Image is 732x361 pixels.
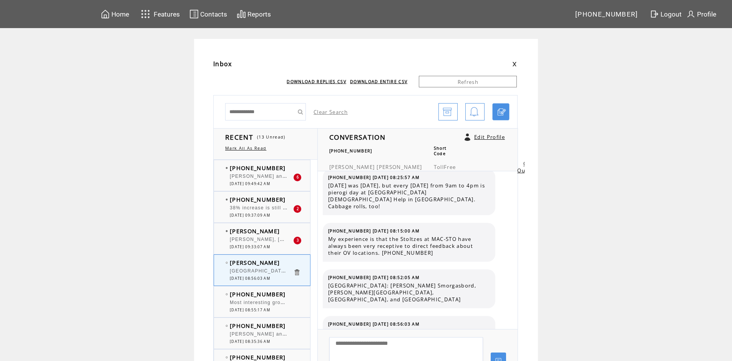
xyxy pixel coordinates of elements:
[225,132,253,142] span: RECENT
[287,79,346,84] a: DOWNLOAD REPLIES CSV
[328,321,420,327] span: [PHONE_NUMBER] [DATE] 08:56:03 AM
[328,275,420,280] span: [PHONE_NUMBER] [DATE] 08:52:05 AM
[492,103,510,120] a: Click to start a chat with mobile number by SMS
[314,109,348,115] a: Clear Search
[230,172,457,179] span: [PERSON_NAME] and [PERSON_NAME]. Speaking of RED (OVIBDC) I [PERSON_NAME].
[230,196,286,203] span: [PHONE_NUMBER]
[328,175,420,180] span: [PHONE_NUMBER] [DATE] 08:25:57 AM
[236,8,272,20] a: Reports
[329,148,372,154] span: [PHONE_NUMBER]
[230,235,334,242] span: [PERSON_NAME], [PERSON_NAME], etc
[226,230,228,232] img: bulletFull.png
[474,134,505,140] a: Edit Profile
[230,290,286,298] span: [PHONE_NUMBER]
[230,213,270,218] span: [DATE] 09:37:09 AM
[434,164,456,170] span: TollFree
[328,329,490,356] span: [GEOGRAPHIC_DATA]: Shady Maple Smorgasbord, [PERSON_NAME][GEOGRAPHIC_DATA], Dutch Apple Dinner Th...
[465,134,470,141] a: Click to edit user profile
[188,8,228,20] a: Contacts
[101,9,110,19] img: home.svg
[226,325,228,327] img: bulletEmpty.png
[470,104,479,121] img: bell.png
[225,145,266,151] a: Mark All As Read
[661,10,682,18] span: Logout
[230,276,270,281] span: [DATE] 08:56:03 AM
[230,181,270,186] span: [DATE] 09:49:42 AM
[230,339,270,344] span: [DATE] 08:35:36 AM
[230,266,722,274] span: [GEOGRAPHIC_DATA]: Shady Maple Smorgasbord, [PERSON_NAME][GEOGRAPHIC_DATA], Dutch Apple Dinner Th...
[328,182,490,210] span: [DATE] was [DATE], but every [DATE] from 9am to 4pm is pierogi day at [GEOGRAPHIC_DATA][DEMOGRAPH...
[230,298,575,306] span: Most interesting group I witnessed at a table in Prime 44 at the Greenbriar: [PERSON_NAME], [PERS...
[649,8,685,20] a: Logout
[517,160,534,174] a: Opt Out
[226,356,228,358] img: bulletEmpty.png
[230,322,286,329] span: [PHONE_NUMBER]
[226,199,228,201] img: bulletFull.png
[294,205,301,213] div: 2
[237,9,246,19] img: chart.svg
[111,10,129,18] span: Home
[247,10,271,18] span: Reports
[697,10,716,18] span: Profile
[294,237,301,244] div: 3
[230,244,270,249] span: [DATE] 09:33:07 AM
[329,132,385,142] span: CONVERSATION
[328,228,420,234] span: [PHONE_NUMBER] [DATE] 08:15:00 AM
[230,353,286,361] span: [PHONE_NUMBER]
[139,8,152,20] img: features.svg
[650,9,659,19] img: exit.svg
[226,293,228,295] img: bulletEmpty.png
[200,10,227,18] span: Contacts
[226,167,228,169] img: bulletFull.png
[328,282,490,303] span: [GEOGRAPHIC_DATA]: [PERSON_NAME] Smorgasbord, [PERSON_NAME][GEOGRAPHIC_DATA], [GEOGRAPHIC_DATA], ...
[230,227,280,235] span: [PERSON_NAME]
[257,134,285,140] span: (13 Unread)
[329,164,375,170] span: [PERSON_NAME]
[443,104,452,121] img: archive.png
[189,9,199,19] img: contacts.svg
[575,10,638,18] span: [PHONE_NUMBER]
[294,174,301,181] div: 6
[686,9,695,19] img: profile.svg
[293,269,300,276] a: Click to delete these messgaes
[213,60,232,68] span: Inbox
[328,236,490,256] span: My experience is that the Stoltzes at MAC-STO have always been very receptive to direct feedback ...
[377,164,422,170] span: [PERSON_NAME]
[419,76,517,87] a: Refresh
[230,203,418,211] span: 38% increase is still a lot less than Belmont county water and sewer rates
[100,8,130,20] a: Home
[294,103,306,120] input: Submit
[226,262,228,264] img: bulletEmpty.png
[138,7,181,22] a: Features
[230,259,280,266] span: [PERSON_NAME]
[230,164,286,172] span: [PHONE_NUMBER]
[434,145,447,156] span: Short Code
[685,8,717,20] a: Profile
[154,10,180,18] span: Features
[350,79,407,84] a: DOWNLOAD ENTIRE CSV
[230,308,270,313] span: [DATE] 08:55:17 AM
